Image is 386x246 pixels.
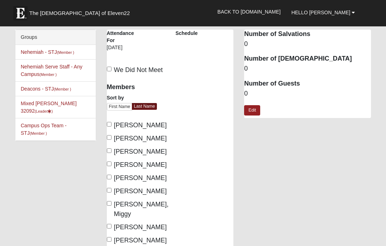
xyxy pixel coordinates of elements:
[244,64,371,73] dd: 0
[114,161,167,168] span: [PERSON_NAME]
[107,44,130,56] div: [DATE]
[107,188,112,193] input: [PERSON_NAME]
[114,174,167,181] span: [PERSON_NAME]
[107,67,112,71] input: We Did Not Meet
[114,224,167,231] span: [PERSON_NAME]
[29,10,130,17] span: The [DEMOGRAPHIC_DATA] of Eleven22
[21,86,71,92] a: Deacons - STJ(Member )
[57,50,74,55] small: (Member )
[54,87,71,91] small: (Member )
[21,64,83,77] a: Nehemiah Serve Staff - Any Campus(Member )
[107,201,112,206] input: [PERSON_NAME], Miggy
[244,30,371,39] dt: Number of Salvations
[107,94,124,101] label: Sort by
[10,2,153,20] a: The [DEMOGRAPHIC_DATA] of Eleven22
[21,123,66,136] a: Campus Ops Team - STJ(Member )
[114,188,167,195] span: [PERSON_NAME]
[114,122,167,129] span: [PERSON_NAME]
[107,103,133,111] a: First Name
[35,109,53,113] small: (Leader )
[114,201,169,217] span: [PERSON_NAME], Miggy
[107,224,112,229] input: [PERSON_NAME]
[107,162,112,166] input: [PERSON_NAME]
[107,83,165,91] h4: Members
[244,54,371,63] dt: Number of [DEMOGRAPHIC_DATA]
[21,101,76,114] a: Mixed [PERSON_NAME] 32092(Leader)
[286,4,360,21] a: Hello [PERSON_NAME]
[291,10,350,15] span: Hello [PERSON_NAME]
[21,49,74,55] a: Nehemiah - STJ(Member )
[244,40,371,49] dd: 0
[244,89,371,98] dd: 0
[114,66,163,73] span: We Did Not Meet
[107,175,112,179] input: [PERSON_NAME]
[212,3,286,21] a: Back to [DOMAIN_NAME]
[107,135,112,140] input: [PERSON_NAME]
[107,122,112,127] input: [PERSON_NAME]
[244,79,371,88] dt: Number of Guests
[175,30,198,37] label: Schedule
[114,148,167,155] span: [PERSON_NAME]
[132,103,157,110] a: Last Name
[107,30,130,44] label: Attendance For
[15,30,96,45] div: Groups
[107,148,112,153] input: [PERSON_NAME]
[39,72,56,77] small: (Member )
[244,105,260,116] a: Edit
[30,131,47,135] small: (Member )
[114,135,167,142] span: [PERSON_NAME]
[13,6,28,20] img: Eleven22 logo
